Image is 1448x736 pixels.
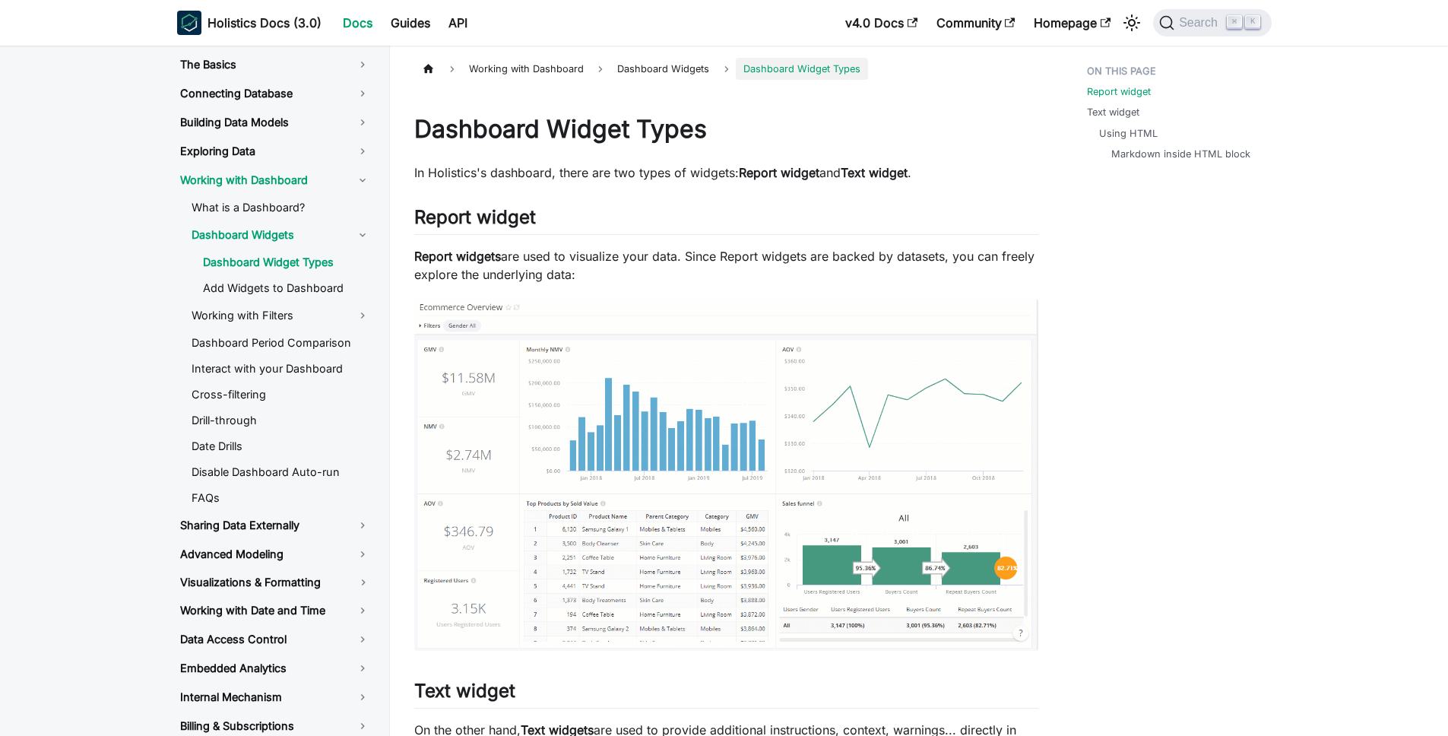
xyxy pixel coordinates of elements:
[168,138,382,164] a: Exploring Data
[414,299,1038,650] img: 319316e-ExploreEverywhere_Explorer.gif
[1120,11,1144,35] button: Switch between dark and light mode (currently light mode)
[610,58,717,80] span: Dashboard Widgets
[1099,126,1158,141] a: Using HTML
[168,541,382,567] a: Advanced Modeling
[736,58,868,80] span: Dashboard Widget Types
[1245,15,1260,29] kbd: K
[414,249,501,264] strong: Report widgets
[836,11,927,35] a: v4.0 Docs
[414,58,1038,80] nav: Breadcrumbs
[1111,147,1250,161] a: Markdown inside HTML block
[1025,11,1120,35] a: Homepage
[179,435,382,458] a: Date Drills
[191,277,382,300] a: Add Widgets to Dashboard
[168,655,382,681] a: Embedded Analytics
[168,684,382,710] a: Internal Mechanism
[168,570,344,595] a: Visualizations & Formatting
[179,487,382,509] a: FAQs
[1153,9,1271,36] button: Search
[841,165,908,180] strong: Text widget
[168,598,382,623] a: Working with Date and Time
[439,11,477,35] a: API
[179,383,382,406] a: Cross-filtering
[414,247,1038,284] p: are used to visualize your data. Since Report widgets are backed by datasets, you can freely expl...
[739,165,819,180] strong: Report widget
[179,461,382,484] a: Disable Dashboard Auto-run
[179,409,382,432] a: Drill-through
[334,11,382,35] a: Docs
[414,114,1038,144] h1: Dashboard Widget Types
[1087,84,1151,99] a: Report widget
[414,58,443,80] a: Home page
[414,680,1038,709] h2: Text widget
[344,570,382,595] button: Toggle the collapsible sidebar category 'Visualizations & Formatting'
[382,11,439,35] a: Guides
[168,627,382,652] a: Data Access Control
[179,196,382,219] a: What is a Dashboard?
[927,11,1025,35] a: Community
[168,512,382,538] a: Sharing Data Externally
[179,332,382,354] a: Dashboard Period Comparison
[168,109,382,135] a: Building Data Models
[179,303,382,328] a: Working with Filters
[191,251,382,274] a: Dashboard Widget Types
[414,206,1038,235] h2: Report widget
[177,11,201,35] img: Holistics
[168,81,382,106] a: Connecting Database
[1174,16,1227,30] span: Search
[168,167,382,193] a: Working with Dashboard
[168,52,382,78] a: The Basics
[1227,15,1242,29] kbd: ⌘
[177,11,322,35] a: HolisticsHolistics Docs (3.0)
[1087,105,1139,119] a: Text widget
[162,46,390,736] nav: Docs sidebar
[208,14,322,32] b: Holistics Docs (3.0)
[179,357,382,380] a: Interact with your Dashboard
[179,222,382,248] a: Dashboard Widgets
[414,163,1038,182] p: In Holistics's dashboard, there are two types of widgets: and .
[461,58,591,80] span: Working with Dashboard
